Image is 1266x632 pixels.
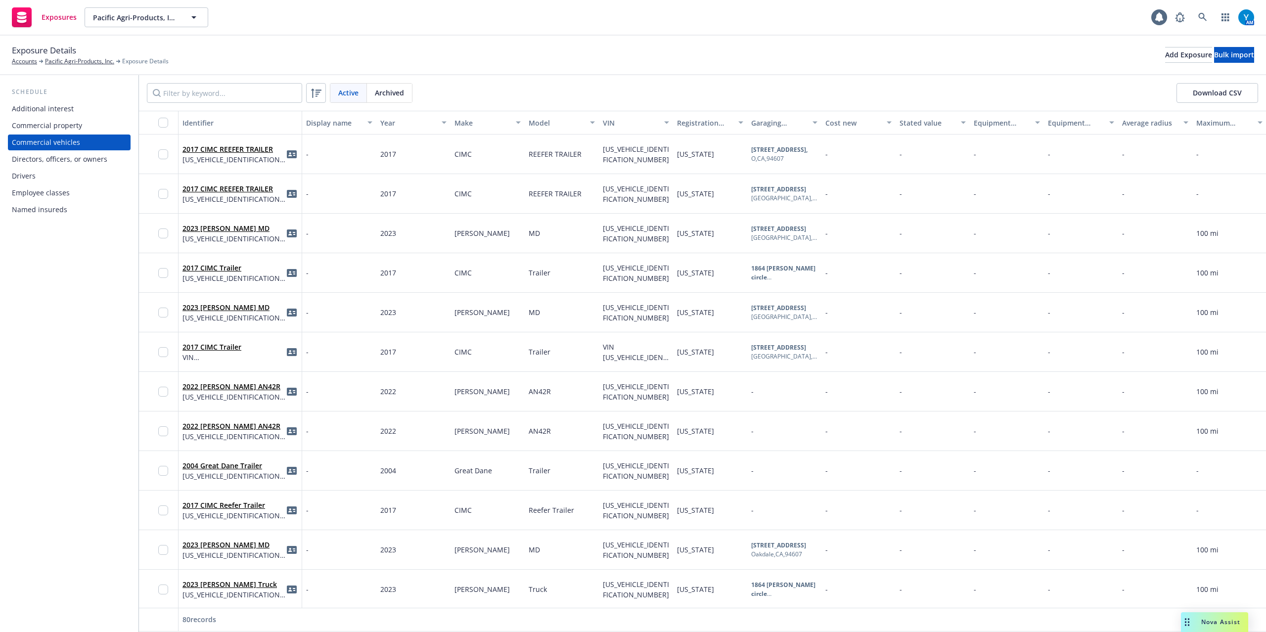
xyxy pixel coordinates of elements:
a: 2023 [PERSON_NAME] MD [182,224,270,233]
span: - [306,268,309,278]
button: Identifier [179,111,302,135]
button: Year [376,111,451,135]
span: CIMC [454,505,472,515]
span: - [1196,466,1199,475]
span: - [825,466,828,475]
span: [US_STATE] [677,387,714,396]
button: Pacific Agri-Products, Inc. [85,7,208,27]
div: Registration state [677,118,732,128]
input: Toggle Row Selected [158,426,168,436]
span: 2017 [380,505,396,515]
span: [PERSON_NAME] [454,387,510,396]
b: [STREET_ADDRESS] [751,185,806,193]
span: idCard [286,544,298,556]
span: [US_VEHICLE_IDENTIFICATION_NUMBER] [182,154,286,165]
span: - [900,347,902,357]
span: - [1122,308,1125,317]
span: - [974,505,976,515]
a: 2022 [PERSON_NAME] AN42R [182,382,280,391]
span: 2017 CIMC REEFER TRAILER [182,183,286,194]
div: Commercial property [12,118,82,134]
span: 2023 [PERSON_NAME] Truck [182,579,286,589]
span: - [1048,189,1050,198]
input: Toggle Row Selected [158,387,168,397]
span: [US_VEHICLE_IDENTIFICATION_NUMBER] [603,144,669,164]
div: [GEOGRAPHIC_DATA] , CA , 94607 [751,313,817,321]
span: - [825,387,828,396]
button: VIN [599,111,673,135]
div: Garaging address [751,118,807,128]
button: Garaging address [747,111,821,135]
span: - [974,149,976,159]
span: - [825,545,828,554]
span: - [1122,268,1125,277]
span: 2023 [380,308,396,317]
div: VIN [603,118,658,128]
span: [US_STATE] [677,268,714,277]
span: [US_VEHICLE_IDENTIFICATION_NUMBER] [182,273,286,283]
input: Toggle Row Selected [158,585,168,594]
span: [US_VEHICLE_IDENTIFICATION_NUMBER] [182,550,286,560]
button: Cost new [821,111,896,135]
a: idCard [286,307,298,318]
span: - [1122,466,1125,475]
span: - [900,308,902,317]
a: Named insureds [8,202,131,218]
span: - [974,426,976,436]
div: Named insureds [12,202,67,218]
span: 100 mi [1196,347,1219,357]
input: Select all [158,118,168,128]
span: [PERSON_NAME] [454,228,510,238]
span: REEFER TRAILER [529,149,582,159]
span: VIN [US_VEHICLE_IDENTIFICATION_NUMBER] [182,352,286,362]
span: 2022 [380,426,396,436]
span: [US_STATE] [677,585,714,594]
span: [US_VEHICLE_IDENTIFICATION_NUMBER] [182,431,286,442]
span: - [900,545,902,554]
span: - [974,545,976,554]
span: [US_STATE] [677,426,714,436]
span: - [1122,347,1125,357]
b: [STREET_ADDRESS], [751,145,808,154]
div: Display name [306,118,362,128]
span: - [974,308,976,317]
span: Exposure Details [12,44,76,57]
span: AN42R [529,387,551,396]
a: 2023 [PERSON_NAME] MD [182,303,270,312]
a: Pacific Agri-Products, Inc. [45,57,114,66]
span: [US_VEHICLE_IDENTIFICATION_NUMBER] [603,224,669,243]
div: Drag to move [1181,612,1193,632]
span: [PERSON_NAME] [454,585,510,594]
span: - [825,268,828,277]
span: - [1048,585,1050,594]
span: [US_VEHICLE_IDENTIFICATION_NUMBER] [603,580,669,599]
span: 100 mi [1196,426,1219,436]
span: - [1048,347,1050,357]
button: Make [451,111,525,135]
a: Employee classes [8,185,131,201]
span: [US_VEHICLE_IDENTIFICATION_NUMBER] [603,461,669,481]
span: - [1196,189,1199,198]
button: Average radius [1118,111,1192,135]
a: Commercial vehicles [8,135,131,150]
div: Commercial vehicles [12,135,80,150]
span: AN42R [529,426,551,436]
a: idCard [286,386,298,398]
span: [US_VEHICLE_IDENTIFICATION_NUMBER] [182,392,286,402]
span: - [900,426,902,436]
span: 100 mi [1196,308,1219,317]
span: - [825,426,828,436]
span: idCard [286,188,298,200]
span: 2017 [380,149,396,159]
span: - [1048,545,1050,554]
span: [US_STATE] [677,545,714,554]
span: - [974,387,976,396]
span: - [974,466,976,475]
div: Schedule [8,87,131,97]
a: 2017 CIMC REEFER TRAILER [182,144,273,154]
span: Nova Assist [1201,618,1240,626]
span: idCard [286,227,298,239]
span: - [825,189,828,198]
span: - [900,228,902,238]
